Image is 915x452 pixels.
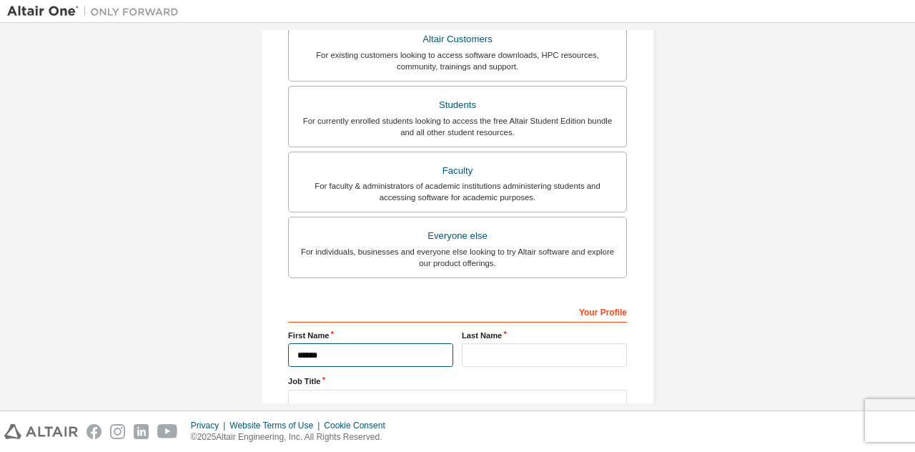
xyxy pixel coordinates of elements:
img: altair_logo.svg [4,424,78,439]
div: For individuals, businesses and everyone else looking to try Altair software and explore our prod... [297,246,618,269]
div: Students [297,95,618,115]
img: Altair One [7,4,186,19]
div: Privacy [191,420,229,431]
div: Everyone else [297,226,618,246]
div: Your Profile [288,300,627,323]
div: Cookie Consent [324,420,393,431]
img: facebook.svg [86,424,102,439]
div: For existing customers looking to access software downloads, HPC resources, community, trainings ... [297,49,618,72]
div: For faculty & administrators of academic institutions administering students and accessing softwa... [297,180,618,203]
div: Altair Customers [297,29,618,49]
label: Last Name [462,330,627,341]
img: linkedin.svg [134,424,149,439]
div: Faculty [297,161,618,181]
div: For currently enrolled students looking to access the free Altair Student Edition bundle and all ... [297,115,618,138]
img: youtube.svg [157,424,178,439]
label: First Name [288,330,453,341]
div: Website Terms of Use [229,420,324,431]
img: instagram.svg [110,424,125,439]
label: Job Title [288,375,627,387]
p: © 2025 Altair Engineering, Inc. All Rights Reserved. [191,431,394,443]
